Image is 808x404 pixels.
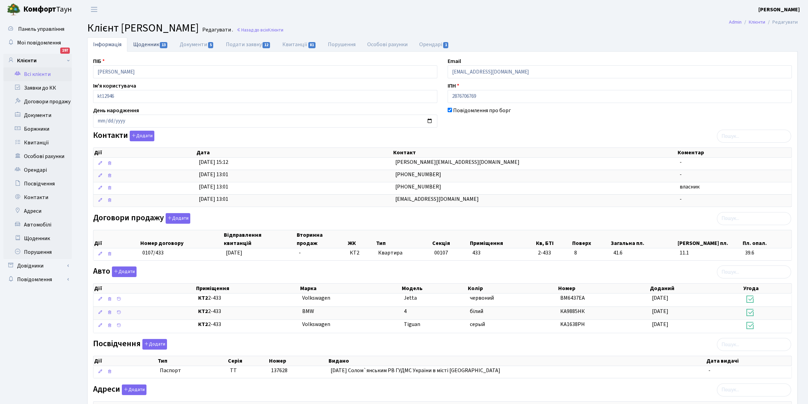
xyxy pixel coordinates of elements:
span: 1 [443,42,449,48]
span: 0107/433 [142,249,164,257]
label: Ім'я користувача [93,82,136,90]
th: Марка [299,284,401,293]
span: білий [470,308,483,315]
li: Редагувати [765,18,798,26]
span: Таун [23,4,72,15]
th: Тип [157,356,227,366]
span: [PERSON_NAME][EMAIL_ADDRESS][DOMAIN_NAME] [395,158,520,166]
b: КТ2 [198,294,208,302]
input: Пошук... [717,130,791,143]
button: Контакти [130,131,154,141]
a: Щоденник [127,37,174,51]
th: Дата [196,148,393,157]
a: Додати [120,383,146,395]
label: Адреси [93,385,146,395]
a: Порушення [322,37,362,52]
span: 2-433 [538,249,569,257]
th: Колір [467,284,557,293]
span: - [680,195,682,203]
span: - [708,367,710,374]
th: Контакт [393,148,677,157]
th: Дії [93,148,196,157]
span: ТТ [230,367,237,374]
th: Дії [93,356,157,366]
th: Секція [432,230,469,248]
button: Договори продажу [166,213,190,224]
span: Паспорт [160,367,225,375]
a: Додати [128,130,154,142]
label: ІПН [448,82,459,90]
span: [DATE] 13:01 [199,171,228,178]
span: 81 [308,42,316,48]
span: Tiguan [404,321,420,328]
a: Автомобілі [3,218,72,232]
span: Volkswagen [302,321,330,328]
th: Поверх [572,230,611,248]
span: 41.6 [613,249,674,257]
b: [PERSON_NAME] [758,6,800,13]
span: BMW [302,308,314,315]
span: 12 [262,42,270,48]
a: Документи [174,37,220,52]
button: Адреси [122,385,146,395]
input: Пошук... [717,383,791,396]
a: Орендарі [3,163,72,177]
label: Авто [93,266,137,277]
span: [DATE] 13:01 [199,195,228,203]
a: Орендарі [414,37,455,52]
label: Повідомлення про борг [453,106,511,115]
b: Комфорт [23,4,56,15]
nav: breadcrumb [719,15,808,29]
a: Клієнти [749,18,765,26]
b: КТ2 [198,321,208,328]
th: Пл. опал. [742,230,792,248]
span: Jetta [404,294,417,302]
span: BM6437EA [560,294,585,302]
span: [DATE] 13:01 [199,183,228,191]
a: Квитанції [3,136,72,149]
span: [DATE] [652,321,668,328]
span: 13 [160,42,167,48]
span: [DATE] [652,308,668,315]
th: Приміщення [195,284,299,293]
th: Номер [557,284,649,293]
th: Вторинна продаж [296,230,347,248]
th: [PERSON_NAME] пл. [677,230,742,248]
input: Пошук... [717,212,791,225]
label: Посвідчення [93,339,167,350]
a: Назад до всіхКлієнти [236,27,283,33]
span: 00107 [434,249,448,257]
a: Додати [141,338,167,350]
img: logo.png [7,3,21,16]
a: Admin [729,18,742,26]
a: Мої повідомлення197 [3,36,72,50]
span: власник [680,183,700,191]
small: Редагувати . [201,27,233,33]
span: 433 [472,249,480,257]
th: Дата видачі [706,356,792,366]
span: [PHONE_NUMBER] [395,171,441,178]
span: КТ2 [350,249,373,257]
label: Договори продажу [93,213,190,224]
span: [DATE] [652,294,668,302]
a: Клієнти [3,54,72,67]
span: 8 [574,249,608,257]
a: Контакти [3,191,72,204]
th: Кв, БТІ [535,230,572,248]
span: 2-433 [198,294,297,302]
a: Особові рахунки [3,149,72,163]
a: Посвідчення [3,177,72,191]
span: - [680,158,682,166]
span: 5 [208,42,214,48]
a: Подати заявку [220,37,277,52]
div: 197 [60,48,70,54]
th: ЖК [347,230,375,248]
span: 4 [404,308,407,315]
input: Пошук... [717,265,791,278]
a: [PERSON_NAME] [758,5,800,14]
a: Довідники [3,259,72,273]
span: Квартира [378,249,429,257]
th: Тип [375,230,432,248]
a: Повідомлення [3,273,72,286]
span: [DATE] [226,249,242,257]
